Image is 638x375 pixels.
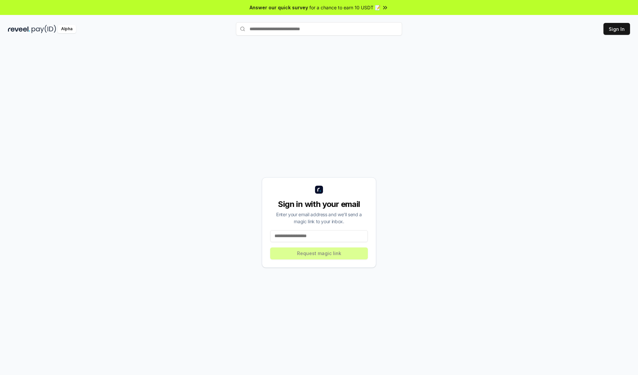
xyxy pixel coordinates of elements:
div: Sign in with your email [270,199,368,210]
img: reveel_dark [8,25,30,33]
span: Answer our quick survey [250,4,308,11]
div: Enter your email address and we’ll send a magic link to your inbox. [270,211,368,225]
img: pay_id [32,25,56,33]
div: Alpha [57,25,76,33]
button: Sign In [603,23,630,35]
img: logo_small [315,186,323,194]
span: for a chance to earn 10 USDT 📝 [309,4,380,11]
